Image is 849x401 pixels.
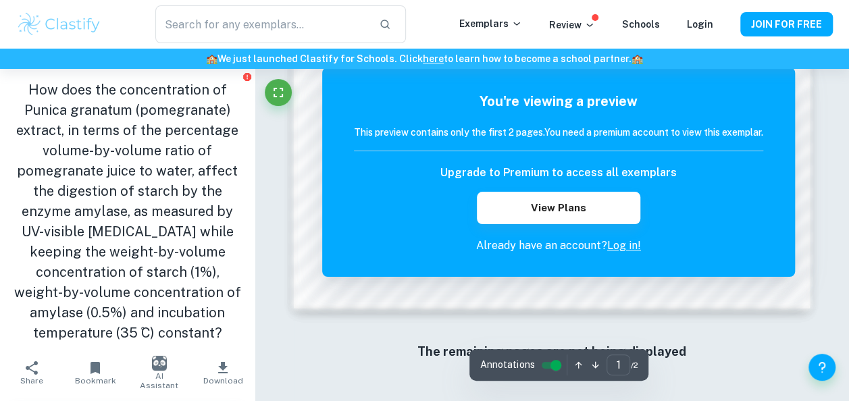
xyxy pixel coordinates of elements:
button: JOIN FOR FREE [740,12,833,36]
button: Report issue [242,72,252,82]
button: Help and Feedback [808,354,835,381]
p: Already have an account? [354,238,763,254]
h6: The remaining pages are not being displayed [321,342,782,360]
span: 🏫 [206,53,217,64]
span: Bookmark [75,376,116,385]
input: Search for any exemplars... [155,5,367,43]
img: Clastify logo [16,11,102,38]
span: Share [20,376,43,385]
p: Exemplars [459,16,522,31]
a: Schools [622,19,660,30]
h5: You're viewing a preview [354,91,763,111]
button: Bookmark [63,354,127,392]
a: Login [687,19,713,30]
a: here [423,53,444,64]
h6: Upgrade to Premium to access all exemplars [440,165,677,181]
h1: How does the concentration of Punica granatum (pomegranate) extract, in terms of the percentage v... [11,80,244,343]
span: Download [203,376,242,385]
button: View Plans [477,192,640,224]
span: 🏫 [632,53,643,64]
span: / 2 [630,359,638,371]
h6: This preview contains only the first 2 pages. You need a premium account to view this exemplar. [354,125,763,140]
span: Annotations [480,358,534,372]
h6: We just launched Clastify for Schools. Click to learn how to become a school partner. [3,51,846,66]
button: Download [191,354,255,392]
button: AI Assistant [128,354,191,392]
a: Log in! [607,239,641,252]
span: AI Assistant [136,371,183,390]
p: Review [549,18,595,32]
img: AI Assistant [152,356,167,371]
button: Fullscreen [265,79,292,106]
